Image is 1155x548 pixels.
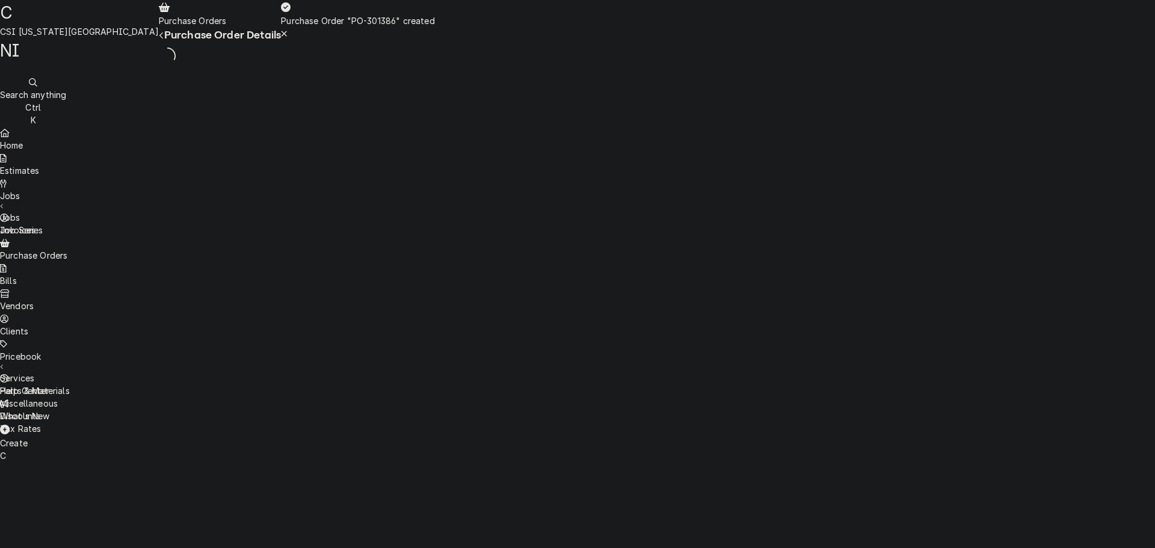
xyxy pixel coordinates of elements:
[159,29,164,42] button: Navigate back
[281,14,434,27] div: Purchase Order "PO-301386" created
[164,29,282,41] span: Purchase Order Details
[159,46,176,66] span: Loading...
[25,102,41,112] span: Ctrl
[31,115,36,125] span: K
[159,16,226,26] span: Purchase Orders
